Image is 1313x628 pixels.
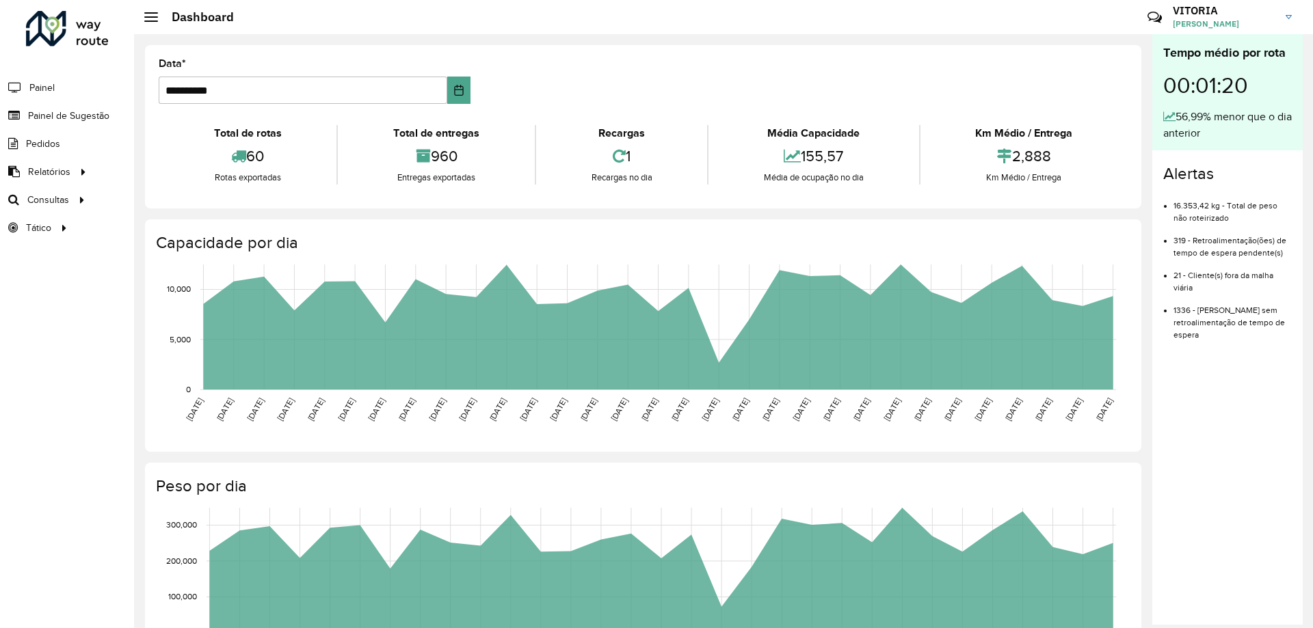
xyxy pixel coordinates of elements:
[1163,44,1292,62] div: Tempo médio por rota
[1163,62,1292,109] div: 00:01:20
[540,125,704,141] div: Recargas
[276,396,295,422] text: [DATE]
[28,165,70,179] span: Relatórios
[639,396,659,422] text: [DATE]
[170,335,191,344] text: 5,000
[712,171,915,185] div: Média de ocupação no dia
[1173,4,1275,17] h3: VITORIA
[26,221,51,235] span: Tático
[341,141,531,171] div: 960
[488,396,507,422] text: [DATE]
[166,556,197,565] text: 200,000
[457,396,477,422] text: [DATE]
[760,396,780,422] text: [DATE]
[158,10,234,25] h2: Dashboard
[579,396,598,422] text: [DATE]
[162,141,333,171] div: 60
[215,396,235,422] text: [DATE]
[712,125,915,141] div: Média Capacidade
[166,521,197,530] text: 300,000
[1173,294,1292,341] li: 1336 - [PERSON_NAME] sem retroalimentação de tempo de espera
[1003,396,1023,422] text: [DATE]
[336,396,356,422] text: [DATE]
[186,385,191,394] text: 0
[973,396,993,422] text: [DATE]
[1033,396,1053,422] text: [DATE]
[1094,396,1114,422] text: [DATE]
[540,141,704,171] div: 1
[1064,396,1084,422] text: [DATE]
[29,81,55,95] span: Painel
[1140,3,1169,32] a: Contato Rápido
[518,396,538,422] text: [DATE]
[26,137,60,151] span: Pedidos
[924,141,1124,171] div: 2,888
[712,141,915,171] div: 155,57
[427,396,447,422] text: [DATE]
[1163,109,1292,141] div: 56,99% menor que o dia anterior
[730,396,750,422] text: [DATE]
[1173,224,1292,259] li: 319 - Retroalimentação(ões) de tempo de espera pendente(s)
[162,125,333,141] div: Total de rotas
[341,125,531,141] div: Total de entregas
[924,125,1124,141] div: Km Médio / Entrega
[1163,164,1292,184] h4: Alertas
[159,55,186,72] label: Data
[162,171,333,185] div: Rotas exportadas
[669,396,689,422] text: [DATE]
[942,396,962,422] text: [DATE]
[246,396,265,422] text: [DATE]
[924,171,1124,185] div: Km Médio / Entrega
[548,396,568,422] text: [DATE]
[167,285,191,294] text: 10,000
[341,171,531,185] div: Entregas exportadas
[700,396,720,422] text: [DATE]
[1173,259,1292,294] li: 21 - Cliente(s) fora da malha viária
[1173,189,1292,224] li: 16.353,42 kg - Total de peso não roteirizado
[912,396,932,422] text: [DATE]
[28,109,109,123] span: Painel de Sugestão
[156,476,1128,496] h4: Peso por dia
[821,396,841,422] text: [DATE]
[306,396,326,422] text: [DATE]
[168,592,197,601] text: 100,000
[156,233,1128,253] h4: Capacidade por dia
[1173,18,1275,30] span: [PERSON_NAME]
[397,396,416,422] text: [DATE]
[185,396,204,422] text: [DATE]
[367,396,386,422] text: [DATE]
[851,396,871,422] text: [DATE]
[27,193,69,207] span: Consultas
[882,396,902,422] text: [DATE]
[540,171,704,185] div: Recargas no dia
[791,396,811,422] text: [DATE]
[447,77,471,104] button: Choose Date
[609,396,629,422] text: [DATE]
